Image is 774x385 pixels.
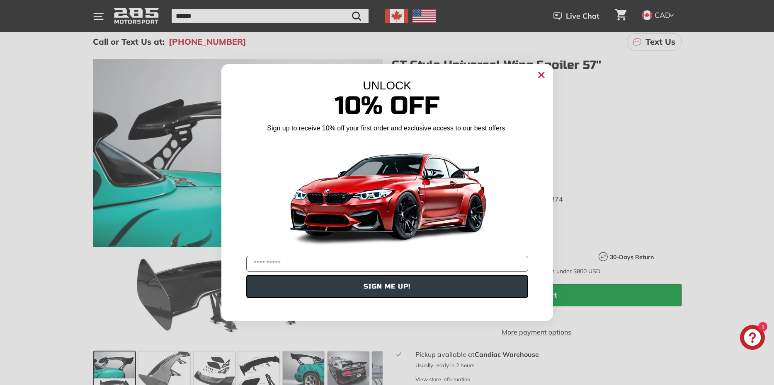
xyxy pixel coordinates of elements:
[284,136,491,253] img: Banner showing BMW 4 Series Body kit
[335,91,440,121] span: 10% Off
[363,79,411,92] span: UNLOCK
[246,256,528,272] input: YOUR EMAIL
[738,325,767,352] inbox-online-store-chat: Shopify online store chat
[267,125,507,132] span: Sign up to receive 10% off your first order and exclusive access to our best offers.
[246,275,528,298] button: SIGN ME UP!
[535,68,548,82] button: Close dialog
